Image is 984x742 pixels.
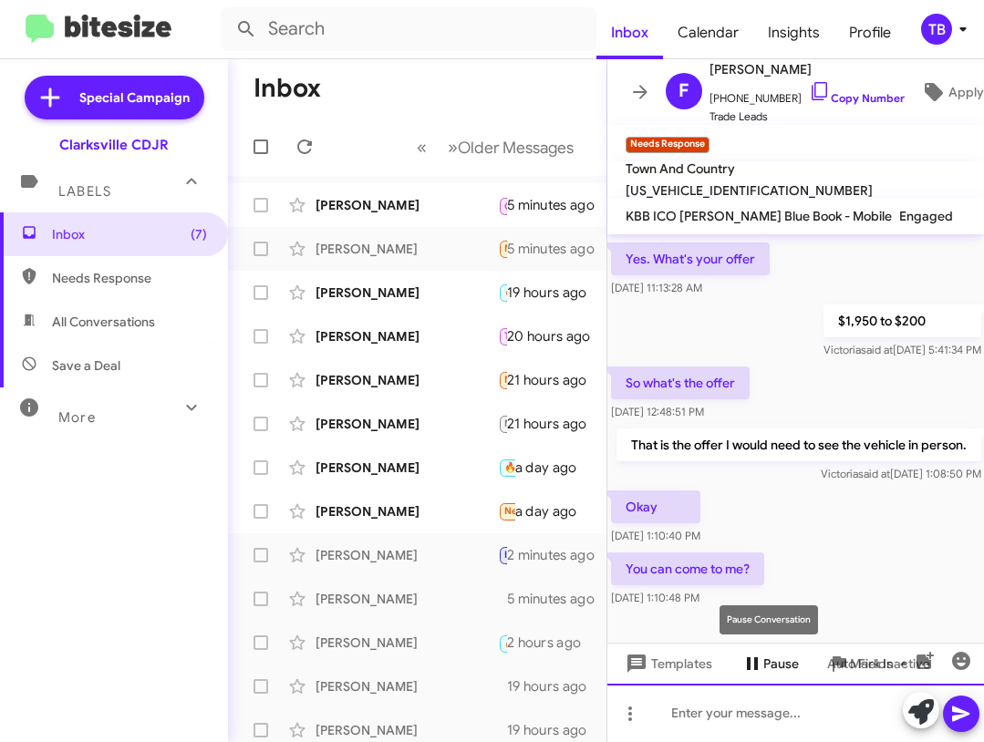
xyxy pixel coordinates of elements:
[254,74,321,103] h1: Inbox
[607,647,727,680] button: Templates
[611,552,764,585] p: You can come to me?
[52,225,207,243] span: Inbox
[316,502,498,520] div: [PERSON_NAME]
[507,677,602,696] div: 19 hours ago
[616,428,980,461] p: That is the offer I would need to see the vehicle in person.
[507,546,609,564] div: 2 minutes ago
[498,325,507,346] div: How long does the price evaluating process take because I can't spend more than 20 minutes?
[437,129,585,166] button: Next
[727,647,813,680] button: Pause
[498,500,515,521] div: Just have get rid of the 2024 4dr wrangler 4xe to get the new one
[316,634,498,652] div: [PERSON_NAME]
[515,459,592,477] div: a day ago
[221,7,596,51] input: Search
[25,76,204,119] a: Special Campaign
[710,108,905,126] span: Trade Leads
[507,240,609,258] div: 5 minutes ago
[663,6,753,59] a: Calendar
[58,409,96,426] span: More
[622,647,712,680] span: Templates
[498,721,507,739] div: okay are you available to visit the dealership tonight or [DATE]?
[52,269,207,287] span: Needs Response
[504,286,535,298] span: 🔥 Hot
[611,591,699,604] span: [DATE] 1:10:48 PM
[316,546,498,564] div: [PERSON_NAME]
[498,677,507,696] div: 4.9 for 72 months
[498,457,515,478] div: Don't like those options for vehicles
[507,415,602,433] div: 21 hours ago
[504,638,535,650] span: 🔥 Hot
[710,80,905,108] span: [PHONE_NUMBER]
[507,721,602,739] div: 19 hours ago
[316,721,498,739] div: [PERSON_NAME]
[498,413,507,434] div: how much would i need down without a co buyer
[823,343,980,356] span: Victoria [DATE] 5:41:34 PM
[899,208,953,224] span: Engaged
[827,647,915,680] span: Auto Fields
[611,405,704,418] span: [DATE] 12:48:51 PM
[504,505,582,517] span: Needs Response
[507,327,606,345] div: 20 hours ago
[823,304,980,337] p: $1,950 to $200
[316,371,498,389] div: [PERSON_NAME]
[921,14,952,45] div: TB
[316,327,498,345] div: [PERSON_NAME]
[59,136,169,154] div: Clarksville CDJR
[611,242,770,275] p: Yes. What's your offer
[611,529,700,542] span: [DATE] 1:10:40 PM
[316,415,498,433] div: [PERSON_NAME]
[611,366,750,399] p: So what's the offer
[611,281,702,294] span: [DATE] 11:13:28 AM
[316,459,498,477] div: [PERSON_NAME]
[458,138,574,158] span: Older Messages
[507,371,602,389] div: 21 hours ago
[611,490,700,523] p: Okay
[406,129,438,166] button: Previous
[596,6,663,59] a: Inbox
[710,58,905,80] span: [PERSON_NAME]
[753,6,834,59] a: Insights
[626,182,873,199] span: [US_VEHICLE_IDENTIFICATION_NUMBER]
[316,590,498,608] div: [PERSON_NAME]
[820,467,980,480] span: Victoria [DATE] 1:08:50 PM
[448,136,458,159] span: »
[407,129,585,166] nav: Page navigation example
[316,196,498,214] div: [PERSON_NAME]
[498,238,507,259] div: You can come to me?
[507,196,609,214] div: 5 minutes ago
[504,242,582,254] span: Needs Response
[58,183,111,200] span: Labels
[417,136,427,159] span: «
[763,647,799,680] span: Pause
[515,502,592,520] div: a day ago
[857,467,889,480] span: said at
[504,549,552,561] span: Important
[626,137,710,153] small: Needs Response
[498,193,507,216] div: 2c3cdzfj5mh510484
[504,374,582,386] span: Needs Response
[678,77,689,106] span: F
[507,590,609,608] div: 5 minutes ago
[191,225,207,243] span: (7)
[813,647,929,680] button: Auto Fields
[316,677,498,696] div: [PERSON_NAME]
[504,417,575,429] span: Not-Interested
[860,343,892,356] span: said at
[498,590,507,608] div: No [PERSON_NAME]'s at this time.
[316,240,498,258] div: [PERSON_NAME]
[504,330,557,342] span: Try Pausing
[834,6,906,59] a: Profile
[498,369,507,390] div: I am only interested in O% interest and the summit model in the 2 tone white and black with the t...
[507,634,596,652] div: 2 hours ago
[498,544,507,565] div: What makes and models are you shopping for?
[626,208,892,224] span: KBB ICO [PERSON_NAME] Blue Book - Mobile
[504,461,535,473] span: 🔥 Hot
[52,313,155,331] span: All Conversations
[626,160,735,177] span: Town And Country
[720,605,818,634] div: Pause Conversation
[316,283,498,302] div: [PERSON_NAME]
